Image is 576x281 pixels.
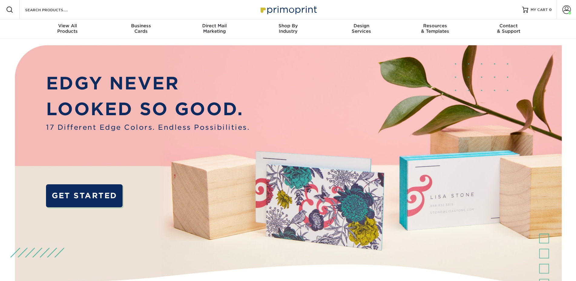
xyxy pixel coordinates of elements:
[398,23,472,28] span: Resources
[472,19,545,39] a: Contact& Support
[251,19,325,39] a: Shop ByIndustry
[46,122,250,132] span: 17 Different Edge Colors. Endless Possibilities.
[325,19,398,39] a: DesignServices
[251,23,325,28] span: Shop By
[31,23,104,28] span: View All
[31,23,104,34] div: Products
[178,23,251,28] span: Direct Mail
[178,23,251,34] div: Marketing
[472,23,545,34] div: & Support
[104,23,178,34] div: Cards
[325,23,398,34] div: Services
[104,19,178,39] a: BusinessCards
[398,19,472,39] a: Resources& Templates
[398,23,472,34] div: & Templates
[104,23,178,28] span: Business
[31,19,104,39] a: View AllProducts
[549,8,552,12] span: 0
[46,184,123,207] a: GET STARTED
[25,6,84,13] input: SEARCH PRODUCTS.....
[46,70,250,96] p: EDGY NEVER
[531,7,548,12] span: MY CART
[251,23,325,34] div: Industry
[258,3,318,16] img: Primoprint
[178,19,251,39] a: Direct MailMarketing
[472,23,545,28] span: Contact
[46,96,250,122] p: LOOKED SO GOOD.
[325,23,398,28] span: Design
